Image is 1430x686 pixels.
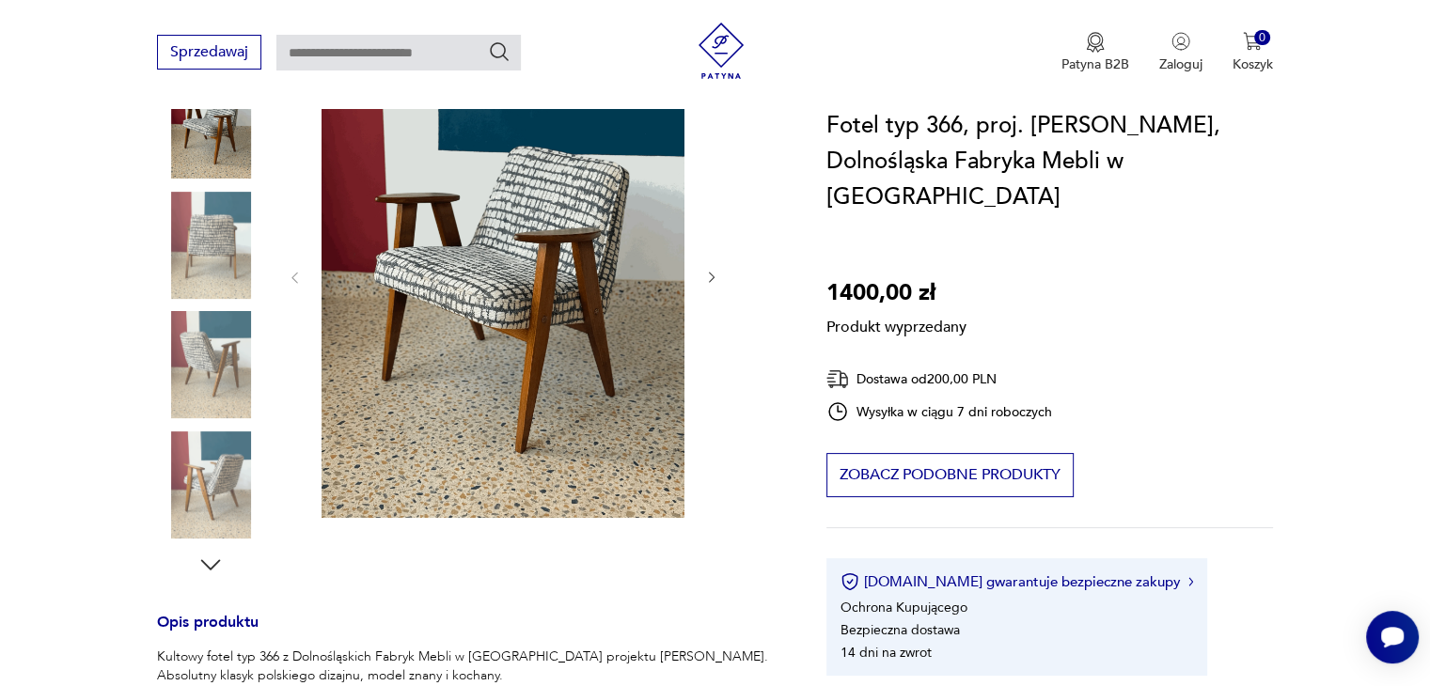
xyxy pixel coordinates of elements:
[1171,32,1190,51] img: Ikonka użytkownika
[1233,32,1273,73] button: 0Koszyk
[841,572,859,591] img: Ikona certyfikatu
[841,599,967,616] li: Ochrona Kupującego
[488,40,511,63] button: Szukaj
[1061,32,1129,73] button: Patyna B2B
[157,647,781,685] p: Kultowy fotel typ 366 z Dolnośląskich Fabryk Mebli w [GEOGRAPHIC_DATA] projektu [PERSON_NAME]. Ab...
[1159,55,1202,73] p: Zaloguj
[826,400,1052,423] div: Wysyłka w ciągu 7 dni roboczych
[826,367,849,391] img: Ikona dostawy
[841,621,960,639] li: Bezpieczna dostawa
[1061,55,1129,73] p: Patyna B2B
[693,23,749,79] img: Patyna - sklep z meblami i dekoracjami vintage
[157,47,261,60] a: Sprzedawaj
[826,453,1074,497] button: Zobacz podobne produkty
[1366,611,1419,663] iframe: Smartsupp widget button
[1188,577,1194,586] img: Ikona strzałki w prawo
[841,572,1193,591] button: [DOMAIN_NAME] gwarantuje bezpieczne zakupy
[841,644,932,662] li: 14 dni na zwrot
[1233,55,1273,73] p: Koszyk
[157,616,781,647] h3: Opis produktu
[826,311,966,337] p: Produkt wyprzedany
[1254,30,1270,46] div: 0
[1086,32,1105,53] img: Ikona medalu
[157,35,261,70] button: Sprzedawaj
[826,367,1052,391] div: Dostawa od 200,00 PLN
[826,275,966,311] p: 1400,00 zł
[1061,32,1129,73] a: Ikona medaluPatyna B2B
[826,108,1273,215] h1: Fotel typ 366, proj. [PERSON_NAME], Dolnośląska Fabryka Mebli w [GEOGRAPHIC_DATA]
[1243,32,1262,51] img: Ikona koszyka
[1159,32,1202,73] button: Zaloguj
